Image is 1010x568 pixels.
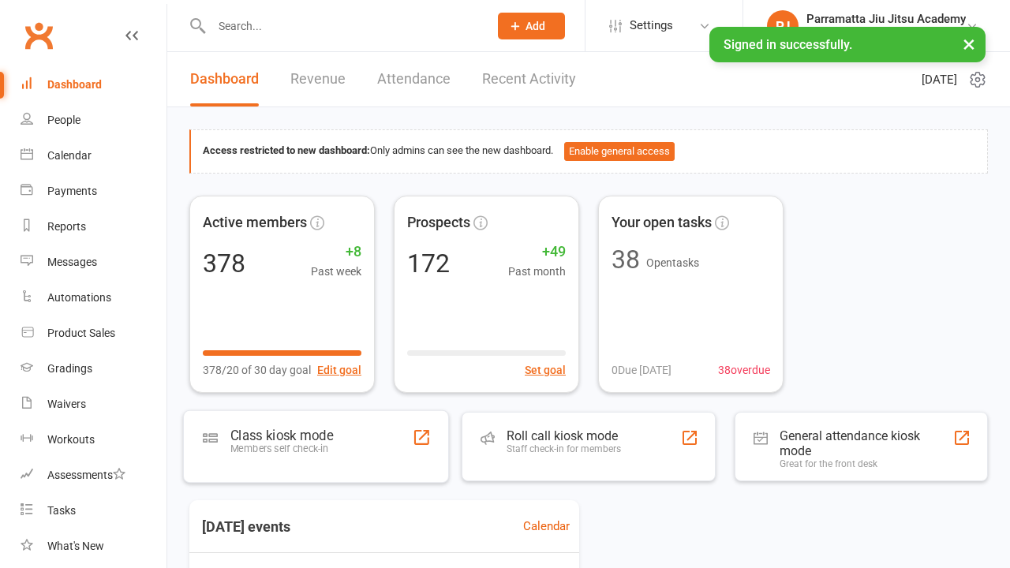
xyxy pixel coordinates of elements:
[21,387,166,422] a: Waivers
[21,209,166,245] a: Reports
[955,27,983,61] button: ×
[523,517,570,536] a: Calendar
[21,316,166,351] a: Product Sales
[21,458,166,493] a: Assessments
[922,70,957,89] span: [DATE]
[203,251,245,276] div: 378
[508,241,566,263] span: +49
[317,361,361,379] button: Edit goal
[47,185,97,197] div: Payments
[47,433,95,446] div: Workouts
[806,12,966,26] div: Parramatta Jiu Jitsu Academy
[190,52,259,106] a: Dashboard
[612,247,640,272] div: 38
[21,422,166,458] a: Workouts
[646,256,699,269] span: Open tasks
[525,361,566,379] button: Set goal
[498,13,565,39] button: Add
[508,263,566,280] span: Past month
[47,291,111,304] div: Automations
[21,529,166,564] a: What's New
[311,263,361,280] span: Past week
[724,37,852,52] span: Signed in successfully.
[47,362,92,375] div: Gradings
[21,138,166,174] a: Calendar
[377,52,451,106] a: Attendance
[482,52,576,106] a: Recent Activity
[290,52,346,106] a: Revenue
[203,142,975,161] div: Only admins can see the new dashboard.
[780,428,953,458] div: General attendance kiosk mode
[718,361,770,379] span: 38 overdue
[407,211,470,234] span: Prospects
[612,211,712,234] span: Your open tasks
[630,8,673,43] span: Settings
[47,327,115,339] div: Product Sales
[47,220,86,233] div: Reports
[21,103,166,138] a: People
[47,256,97,268] div: Messages
[47,398,86,410] div: Waivers
[407,251,450,276] div: 172
[207,15,477,37] input: Search...
[47,504,76,517] div: Tasks
[507,428,621,443] div: Roll call kiosk mode
[203,144,370,156] strong: Access restricted to new dashboard:
[203,361,311,379] span: 378/20 of 30 day goal
[21,174,166,209] a: Payments
[19,16,58,55] a: Clubworx
[767,10,799,42] div: PJ
[21,67,166,103] a: Dashboard
[311,241,361,263] span: +8
[230,427,333,443] div: Class kiosk mode
[47,540,104,552] div: What's New
[806,26,966,40] div: Parramatta Jiu Jitsu Academy
[203,211,307,234] span: Active members
[189,513,303,541] h3: [DATE] events
[47,114,80,126] div: People
[47,469,125,481] div: Assessments
[21,280,166,316] a: Automations
[780,458,953,469] div: Great for the front desk
[507,443,621,454] div: Staff check-in for members
[21,493,166,529] a: Tasks
[47,78,102,91] div: Dashboard
[47,149,92,162] div: Calendar
[526,20,545,32] span: Add
[564,142,675,161] button: Enable general access
[612,361,671,379] span: 0 Due [DATE]
[230,443,333,454] div: Members self check-in
[21,351,166,387] a: Gradings
[21,245,166,280] a: Messages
